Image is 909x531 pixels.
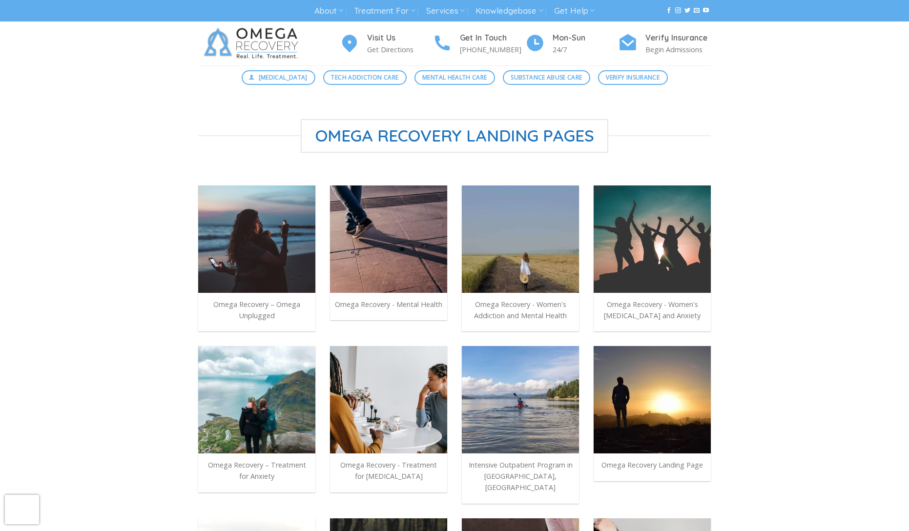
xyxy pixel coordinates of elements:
a: Get Help [554,2,595,20]
p: Begin Admissions [645,44,711,55]
a: Follow on YouTube [703,7,709,14]
a: Omega Recovery - Mental Health [330,185,447,320]
p: Intensive Outpatient Program in [GEOGRAPHIC_DATA], [GEOGRAPHIC_DATA] [467,459,574,493]
span: Omega Recovery Landing Pages [301,119,608,153]
a: Substance Abuse Care [503,70,590,85]
a: Omega Recovery Landing Page [594,346,711,481]
p: Omega Recovery – Treatment for Anxiety [203,459,310,482]
a: Mental Health Care [414,70,495,85]
p: Get Directions [367,44,433,55]
a: Send us an email [694,7,700,14]
a: Services [426,2,465,20]
a: Visit Us Get Directions [340,32,433,56]
img: Omega Recovery [198,21,308,65]
h4: Verify Insurance [645,32,711,44]
p: 24/7 [553,44,618,55]
p: [PHONE_NUMBER] [460,44,525,55]
a: Omega Recovery - Women's Addiction and Mental Health [462,185,579,331]
span: Substance Abuse Care [511,73,582,82]
a: Treatment For [354,2,415,20]
a: [MEDICAL_DATA] [242,70,316,85]
a: Get In Touch [PHONE_NUMBER] [433,32,525,56]
a: Omega Recovery – Omega Unplugged [198,185,315,331]
p: Omega Recovery – Omega Unplugged [203,299,310,321]
span: Mental Health Care [422,73,487,82]
h4: Mon-Sun [553,32,618,44]
a: About [314,2,343,20]
p: Omega Recovery - Treatment for [MEDICAL_DATA] [335,459,442,482]
a: Knowledgebase [475,2,543,20]
a: Verify Insurance Begin Admissions [618,32,711,56]
a: Intensive Outpatient Program in [GEOGRAPHIC_DATA], [GEOGRAPHIC_DATA] [462,346,579,503]
a: Tech Addiction Care [323,70,407,85]
a: Verify Insurance [598,70,668,85]
a: Omega Recovery - Women's [MEDICAL_DATA] and Anxiety [594,185,711,331]
a: Follow on Twitter [684,7,690,14]
span: [MEDICAL_DATA] [259,73,308,82]
p: Omega Recovery Landing Page [599,459,706,470]
span: Verify Insurance [606,73,660,82]
p: Omega Recovery - Women's Addiction and Mental Health [467,299,574,321]
p: Omega Recovery - Women's [MEDICAL_DATA] and Anxiety [599,299,706,321]
h4: Get In Touch [460,32,525,44]
a: Follow on Instagram [675,7,681,14]
a: Omega Recovery - Treatment for [MEDICAL_DATA] [330,346,447,492]
p: Omega Recovery - Mental Health [335,299,442,310]
span: Tech Addiction Care [331,73,398,82]
a: Follow on Facebook [666,7,672,14]
a: Omega Recovery – Treatment for Anxiety [198,346,315,492]
h4: Visit Us [367,32,433,44]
